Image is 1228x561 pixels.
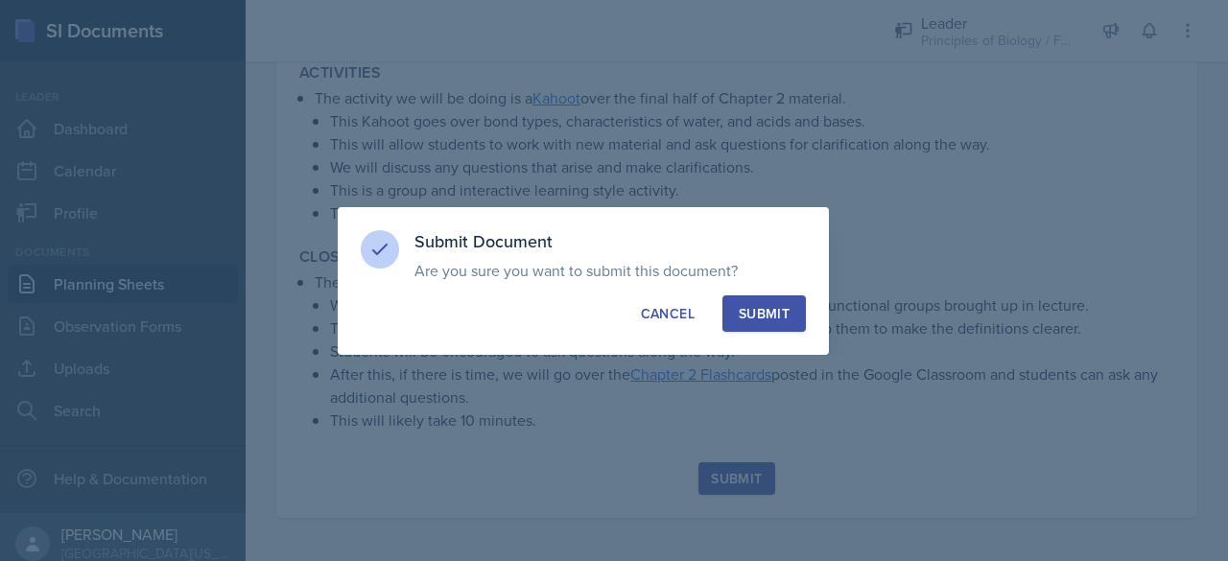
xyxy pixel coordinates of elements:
[625,295,711,332] button: Cancel
[739,304,790,323] div: Submit
[414,230,806,253] h3: Submit Document
[722,295,806,332] button: Submit
[641,304,695,323] div: Cancel
[414,261,806,280] p: Are you sure you want to submit this document?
